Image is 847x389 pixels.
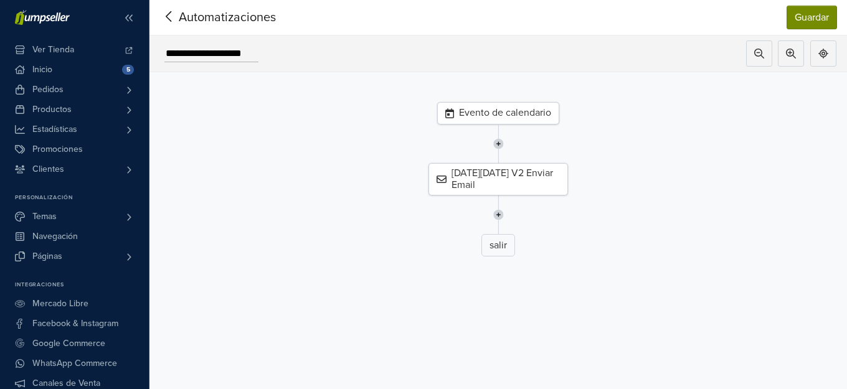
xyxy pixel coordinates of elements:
[32,80,64,100] span: Pedidos
[493,195,504,234] img: line-7960e5f4d2b50ad2986e.svg
[32,120,77,139] span: Estadísticas
[32,100,72,120] span: Productos
[787,6,837,29] button: Guardar
[32,354,117,373] span: WhatsApp Commerce
[32,207,57,227] span: Temas
[122,65,134,75] span: 5
[32,227,78,246] span: Navegación
[481,234,515,256] div: salir
[15,194,149,202] p: Personalización
[32,334,105,354] span: Google Commerce
[32,294,88,314] span: Mercado Libre
[428,163,568,195] div: [DATE][DATE] V2 Enviar Email
[437,102,559,124] div: Evento de calendario
[32,246,62,266] span: Páginas
[32,40,74,60] span: Ver Tienda
[32,60,52,80] span: Inicio
[32,139,83,159] span: Promociones
[32,159,64,179] span: Clientes
[15,281,149,289] p: Integraciones
[32,314,118,334] span: Facebook & Instagram
[159,8,257,27] span: Automatizaciones
[493,124,504,163] img: line-7960e5f4d2b50ad2986e.svg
